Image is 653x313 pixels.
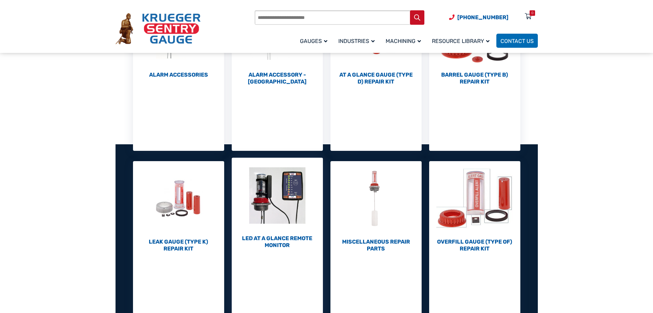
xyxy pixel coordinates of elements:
[116,13,201,45] img: Krueger Sentry Gauge
[382,33,428,49] a: Machining
[232,158,323,233] img: LED At A Glance Remote Monitor
[386,38,421,44] span: Machining
[330,161,422,252] a: Visit product category Miscellaneous Repair Parts
[232,71,323,85] h2: Alarm Accessory - [GEOGRAPHIC_DATA]
[133,161,224,237] img: Leak Gauge (Type K) Repair Kit
[133,71,224,78] h2: Alarm Accessories
[429,161,520,252] a: Visit product category Overfill Gauge (Type OF) Repair Kit
[500,38,534,44] span: Contact Us
[330,71,422,85] h2: At a Glance Gauge (Type D) Repair Kit
[334,33,382,49] a: Industries
[428,33,496,49] a: Resource Library
[330,238,422,252] h2: Miscellaneous Repair Parts
[457,14,508,21] span: [PHONE_NUMBER]
[330,161,422,237] img: Miscellaneous Repair Parts
[496,34,538,48] a: Contact Us
[338,38,375,44] span: Industries
[449,13,508,22] a: Phone Number (920) 434-8860
[429,238,520,252] h2: Overfill Gauge (Type OF) Repair Kit
[429,71,520,85] h2: Barrel Gauge (Type B) Repair Kit
[531,10,533,16] div: 0
[429,161,520,237] img: Overfill Gauge (Type OF) Repair Kit
[232,158,323,249] a: Visit product category LED At A Glance Remote Monitor
[432,38,489,44] span: Resource Library
[133,238,224,252] h2: Leak Gauge (Type K) Repair Kit
[296,33,334,49] a: Gauges
[300,38,327,44] span: Gauges
[232,235,323,249] h2: LED At A Glance Remote Monitor
[133,161,224,252] a: Visit product category Leak Gauge (Type K) Repair Kit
